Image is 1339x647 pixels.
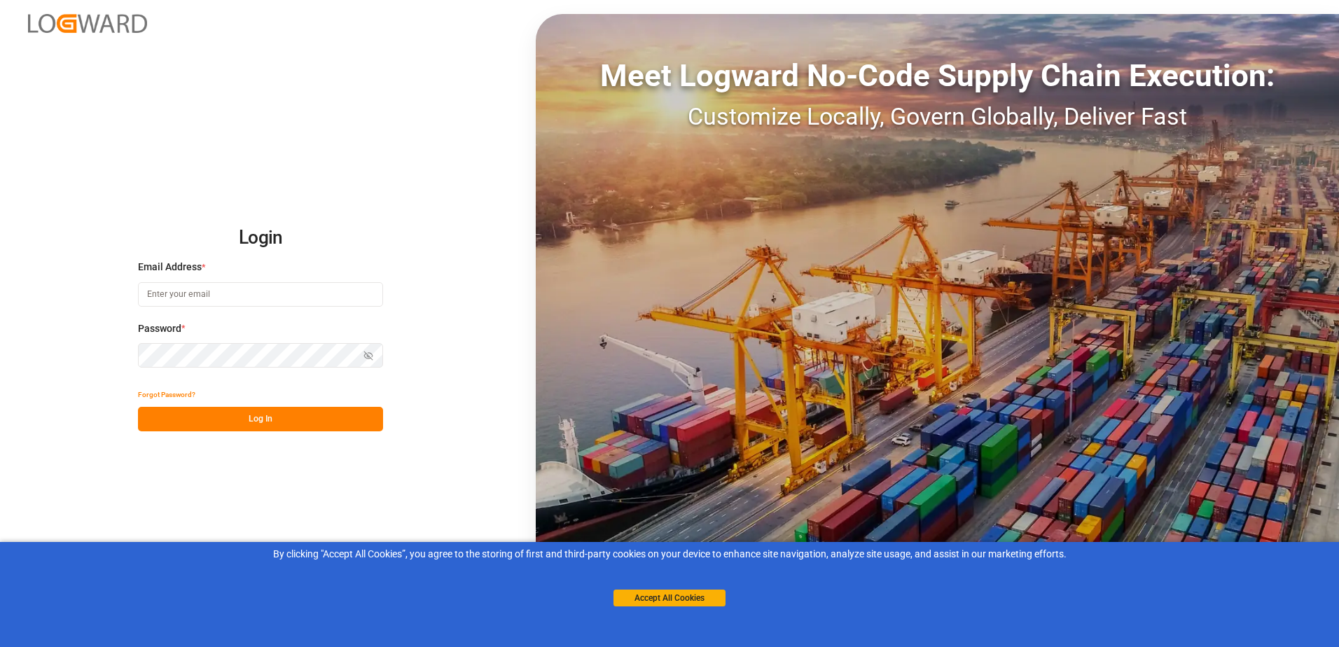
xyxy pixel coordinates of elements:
div: By clicking "Accept All Cookies”, you agree to the storing of first and third-party cookies on yo... [10,547,1329,562]
div: Customize Locally, Govern Globally, Deliver Fast [536,99,1339,134]
div: Meet Logward No-Code Supply Chain Execution: [536,53,1339,99]
input: Enter your email [138,282,383,307]
img: Logward_new_orange.png [28,14,147,33]
span: Email Address [138,260,202,274]
span: Password [138,321,181,336]
button: Forgot Password? [138,382,195,407]
button: Accept All Cookies [613,590,726,606]
h2: Login [138,216,383,260]
button: Log In [138,407,383,431]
